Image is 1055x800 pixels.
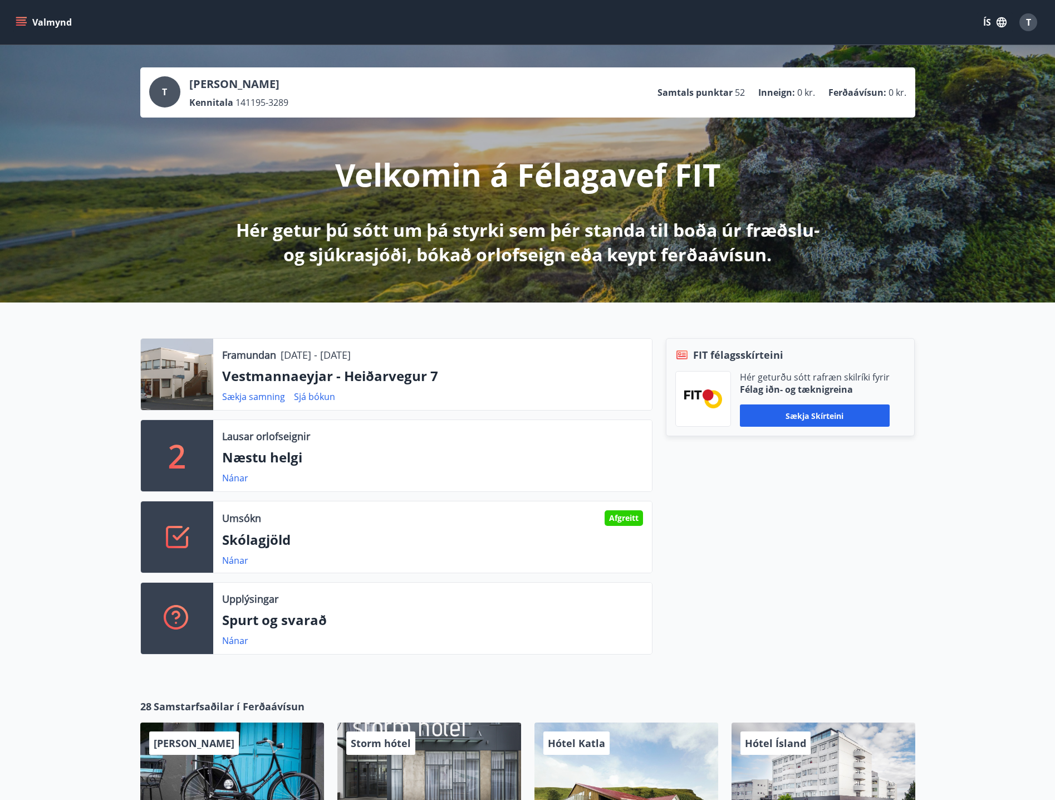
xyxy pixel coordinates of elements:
[1015,9,1042,36] button: T
[889,86,906,99] span: 0 kr.
[548,736,605,750] span: Hótel Katla
[140,699,151,714] span: 28
[162,86,167,98] span: T
[758,86,795,99] p: Inneign :
[684,389,722,408] img: FPQVkF9lTnNbbaRSFyT17YYeljoOGk5m51IhT0bO.png
[222,592,278,606] p: Upplýsingar
[294,391,335,403] a: Sjá bókun
[735,86,745,99] span: 52
[797,86,815,99] span: 0 kr.
[977,12,1013,32] button: ÍS
[154,699,305,714] span: Samstarfsaðilar í Ferðaávísun
[605,510,643,526] div: Afgreitt
[222,554,248,567] a: Nánar
[745,736,806,750] span: Hótel Ísland
[281,348,351,362] p: [DATE] - [DATE]
[235,96,288,109] span: 141195-3289
[740,383,890,396] p: Félag iðn- og tæknigreina
[1026,16,1031,28] span: T
[189,76,288,92] p: [PERSON_NAME]
[693,348,783,362] span: FIT félagsskírteini
[222,611,643,630] p: Spurt og svarað
[828,86,886,99] p: Ferðaávísun :
[222,511,261,525] p: Umsókn
[13,12,76,32] button: menu
[222,472,248,484] a: Nánar
[335,153,720,196] p: Velkomin á Félagavef FIT
[657,86,733,99] p: Samtals punktar
[351,736,411,750] span: Storm hótel
[222,348,276,362] p: Framundan
[189,96,233,109] p: Kennitala
[168,435,186,477] p: 2
[740,371,890,383] p: Hér geturðu sótt rafræn skilríki fyrir
[234,218,822,267] p: Hér getur þú sótt um þá styrki sem þér standa til boða úr fræðslu- og sjúkrasjóði, bókað orlofsei...
[222,530,643,549] p: Skólagjöld
[740,404,890,427] button: Sækja skírteini
[222,429,310,443] p: Lausar orlofseignir
[154,736,234,750] span: [PERSON_NAME]
[222,391,285,403] a: Sækja samning
[222,635,248,647] a: Nánar
[222,367,643,386] p: Vestmannaeyjar - Heiðarvegur 7
[222,448,643,467] p: Næstu helgi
